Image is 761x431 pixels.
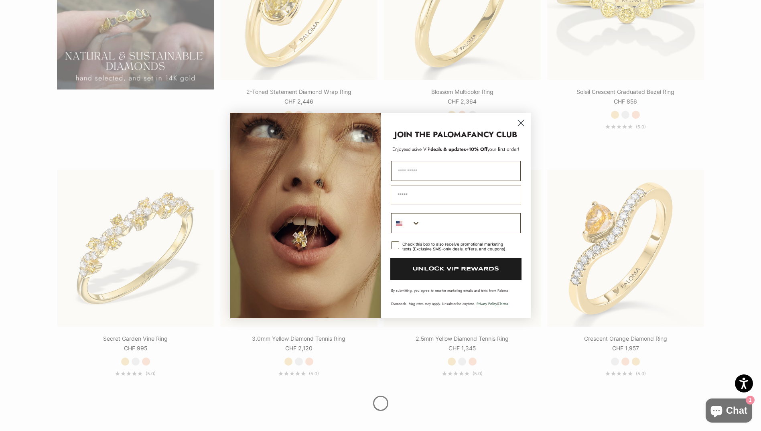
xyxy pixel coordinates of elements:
a: Privacy Policy [477,301,497,306]
strong: JOIN THE PALOMA [394,129,467,140]
span: 10% Off [469,146,487,153]
button: Close dialog [514,116,528,130]
input: Email [391,185,521,205]
img: Loading... [230,113,381,318]
span: deals & updates [404,146,466,153]
span: exclusive VIP [404,146,430,153]
p: By submitting, you agree to receive marketing emails and texts from Paloma Diamonds. Msg rates ma... [391,288,521,306]
span: & . [477,301,509,306]
button: Search Countries [392,213,420,233]
input: First Name [391,161,521,181]
strong: FANCY CLUB [467,129,517,140]
img: United States [396,220,402,226]
a: Terms [499,301,508,306]
button: UNLOCK VIP REWARDS [390,258,522,280]
div: Check this box to also receive promotional marketing texts (Exclusive SMS-only deals, offers, and... [402,242,511,251]
span: + your first order! [466,146,520,153]
span: Enjoy [392,146,404,153]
